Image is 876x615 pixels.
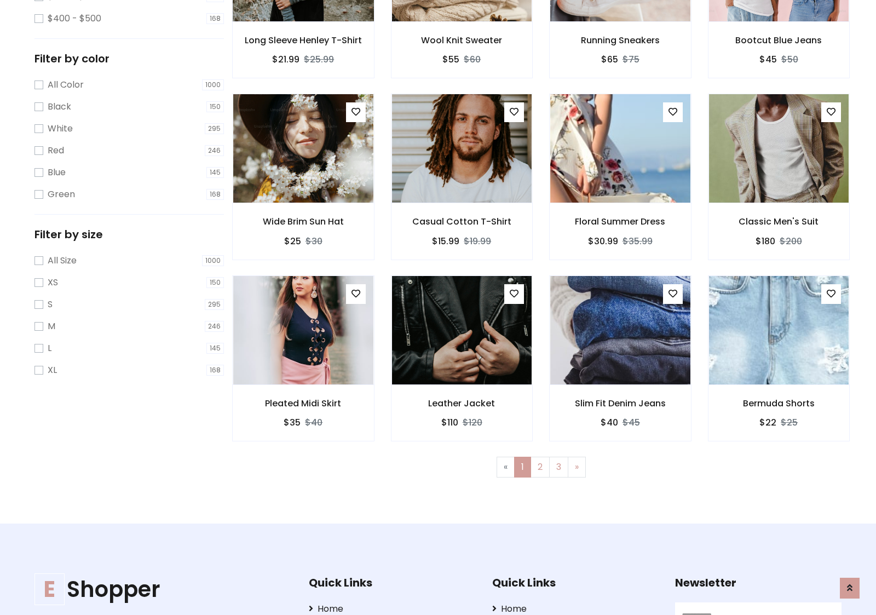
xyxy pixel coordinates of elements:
[34,576,274,602] a: EShopper
[391,216,533,227] h6: Casual Cotton T-Shirt
[601,54,618,65] h6: $65
[675,576,842,589] h5: Newsletter
[756,236,775,246] h6: $180
[233,216,374,227] h6: Wide Brim Sun Hat
[623,53,639,66] del: $75
[34,52,224,65] h5: Filter by color
[205,299,224,310] span: 295
[550,216,691,227] h6: Floral Summer Dress
[206,101,224,112] span: 150
[549,457,568,478] a: 3
[442,54,459,65] h6: $55
[568,457,586,478] a: Next
[306,235,322,248] del: $30
[233,398,374,409] h6: Pleated Midi Skirt
[48,320,55,333] label: M
[550,398,691,409] h6: Slim Fit Denim Jeans
[48,276,58,289] label: XS
[601,417,618,428] h6: $40
[202,255,224,266] span: 1000
[759,54,777,65] h6: $45
[206,277,224,288] span: 150
[48,166,66,179] label: Blue
[441,417,458,428] h6: $110
[759,417,776,428] h6: $22
[48,254,77,267] label: All Size
[272,54,299,65] h6: $21.99
[305,416,322,429] del: $40
[48,298,53,311] label: S
[48,364,57,377] label: XL
[492,576,659,589] h5: Quick Links
[233,35,374,45] h6: Long Sleeve Henley T-Shirt
[464,235,491,248] del: $19.99
[708,216,850,227] h6: Classic Men's Suit
[34,573,65,605] span: E
[48,100,71,113] label: Black
[531,457,550,478] a: 2
[309,576,475,589] h5: Quick Links
[48,12,101,25] label: $400 - $500
[391,398,533,409] h6: Leather Jacket
[205,321,224,332] span: 246
[432,236,459,246] h6: $15.99
[284,417,301,428] h6: $35
[205,123,224,134] span: 295
[206,13,224,24] span: 168
[48,122,73,135] label: White
[781,53,798,66] del: $50
[588,236,618,246] h6: $30.99
[391,35,533,45] h6: Wool Knit Sweater
[464,53,481,66] del: $60
[34,576,274,602] h1: Shopper
[206,189,224,200] span: 168
[34,228,224,241] h5: Filter by size
[780,235,802,248] del: $200
[708,35,850,45] h6: Bootcut Blue Jeans
[623,416,640,429] del: $45
[206,343,224,354] span: 145
[514,457,531,478] a: 1
[206,167,224,178] span: 145
[205,145,224,156] span: 246
[304,53,334,66] del: $25.99
[284,236,301,246] h6: $25
[708,398,850,409] h6: Bermuda Shorts
[463,416,482,429] del: $120
[550,35,691,45] h6: Running Sneakers
[202,79,224,90] span: 1000
[623,235,653,248] del: $35.99
[206,365,224,376] span: 168
[48,342,51,355] label: L
[240,457,842,478] nav: Page navigation
[575,461,579,473] span: »
[48,188,75,201] label: Green
[781,416,798,429] del: $25
[48,144,64,157] label: Red
[48,78,84,91] label: All Color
